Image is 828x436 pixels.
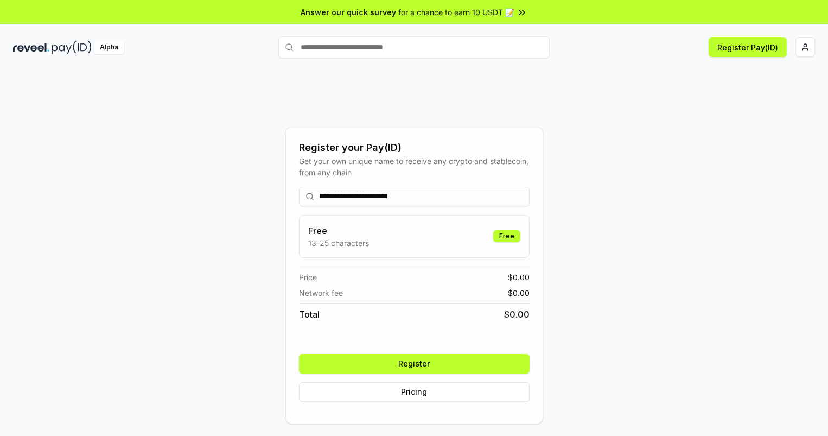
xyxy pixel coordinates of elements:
[508,271,530,283] span: $ 0.00
[299,140,530,155] div: Register your Pay(ID)
[94,41,124,54] div: Alpha
[299,271,317,283] span: Price
[508,287,530,299] span: $ 0.00
[299,382,530,402] button: Pricing
[299,155,530,178] div: Get your own unique name to receive any crypto and stablecoin, from any chain
[301,7,396,18] span: Answer our quick survey
[504,308,530,321] span: $ 0.00
[709,37,787,57] button: Register Pay(ID)
[52,41,92,54] img: pay_id
[299,287,343,299] span: Network fee
[299,354,530,374] button: Register
[299,308,320,321] span: Total
[493,230,520,242] div: Free
[13,41,49,54] img: reveel_dark
[308,237,369,249] p: 13-25 characters
[398,7,514,18] span: for a chance to earn 10 USDT 📝
[308,224,369,237] h3: Free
